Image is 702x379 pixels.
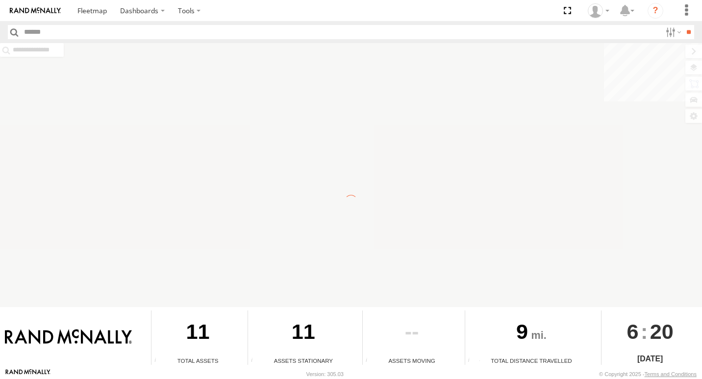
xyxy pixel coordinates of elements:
[151,310,244,356] div: 11
[648,3,663,19] i: ?
[306,371,344,377] div: Version: 305.03
[465,356,598,365] div: Total Distance Travelled
[5,369,50,379] a: Visit our Website
[602,310,698,353] div: :
[602,353,698,365] div: [DATE]
[465,310,598,356] div: 9
[363,356,461,365] div: Assets Moving
[662,25,683,39] label: Search Filter Options
[151,357,166,365] div: Total number of Enabled Assets
[10,7,61,14] img: rand-logo.svg
[645,371,697,377] a: Terms and Conditions
[151,356,244,365] div: Total Assets
[248,357,263,365] div: Total number of assets current stationary.
[599,371,697,377] div: © Copyright 2025 -
[465,357,480,365] div: Total distance travelled by all assets within specified date range and applied filters
[248,310,359,356] div: 11
[627,310,639,353] span: 6
[584,3,613,18] div: Valeo Dash
[5,329,132,346] img: Rand McNally
[248,356,359,365] div: Assets Stationary
[650,310,674,353] span: 20
[363,357,377,365] div: Total number of assets current in transit.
